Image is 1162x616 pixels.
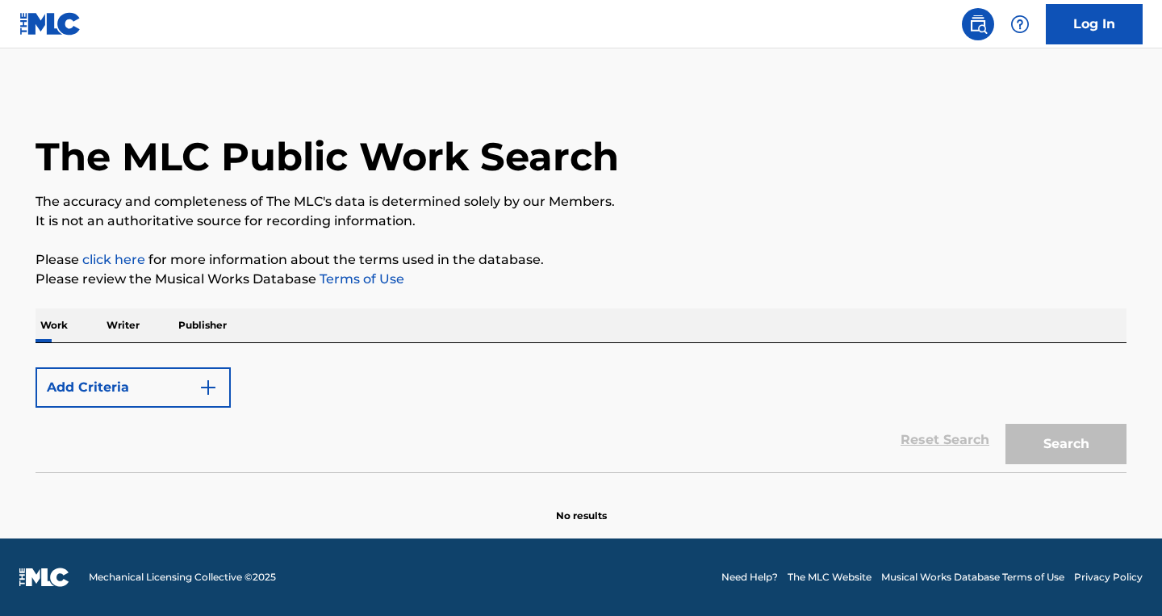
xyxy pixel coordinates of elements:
p: Work [36,308,73,342]
p: It is not an authoritative source for recording information. [36,212,1126,231]
a: Public Search [962,8,994,40]
a: Musical Works Database Terms of Use [881,570,1064,585]
p: Writer [102,308,144,342]
img: logo [19,568,69,587]
span: Mechanical Licensing Collective © 2025 [89,570,276,585]
img: 9d2ae6d4665cec9f34b9.svg [199,378,218,397]
img: help [1010,15,1030,34]
p: No results [556,489,607,523]
button: Add Criteria [36,367,231,408]
form: Search Form [36,359,1126,472]
a: click here [82,252,145,267]
p: Please for more information about the terms used in the database. [36,250,1126,270]
div: Help [1004,8,1036,40]
p: The accuracy and completeness of The MLC's data is determined solely by our Members. [36,192,1126,212]
img: search [968,15,988,34]
a: Log In [1046,4,1143,44]
p: Publisher [173,308,232,342]
p: Please review the Musical Works Database [36,270,1126,289]
img: MLC Logo [19,12,82,36]
a: Need Help? [721,570,778,585]
a: Privacy Policy [1074,570,1143,585]
h1: The MLC Public Work Search [36,132,619,181]
a: The MLC Website [788,570,871,585]
a: Terms of Use [316,271,404,287]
